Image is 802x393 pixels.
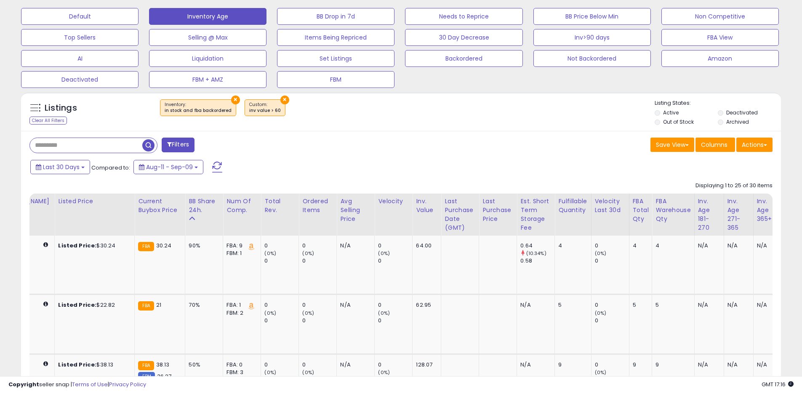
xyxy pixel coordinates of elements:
[8,381,146,389] div: seller snap | |
[416,242,434,250] div: 64.00
[231,96,240,104] button: ×
[595,317,629,324] div: 0
[149,8,266,25] button: Inventory Age
[30,160,90,174] button: Last 30 Days
[726,109,758,116] label: Deactivated
[8,380,39,388] strong: Copyright
[698,361,717,369] div: N/A
[655,99,781,107] p: Listing States:
[149,71,266,88] button: FBM + AMZ
[416,301,434,309] div: 62.95
[302,317,336,324] div: 0
[633,301,646,309] div: 5
[165,108,232,114] div: in stock and fba backordered
[21,29,139,46] button: Top Sellers
[43,163,80,171] span: Last 30 Days
[189,361,216,369] div: 50%
[633,197,649,223] div: FBA Total Qty
[661,50,779,67] button: Amazon
[277,71,394,88] button: FBM
[727,301,747,309] div: N/A
[416,361,434,369] div: 128.07
[757,197,779,223] div: Inv. Age 365+
[58,301,96,309] b: Listed Price:
[757,361,776,369] div: N/A
[445,197,475,232] div: Last Purchase Date (GMT)
[698,242,717,250] div: N/A
[655,361,687,369] div: 9
[264,361,298,369] div: 0
[340,242,368,250] div: N/A
[378,301,412,309] div: 0
[558,361,584,369] div: 9
[189,197,219,215] div: BB Share 24h.
[165,101,232,114] span: Inventory :
[21,8,139,25] button: Default
[21,50,139,67] button: AI
[146,163,193,171] span: Aug-11 - Sep-09
[109,380,146,388] a: Privacy Policy
[558,242,584,250] div: 4
[378,317,412,324] div: 0
[302,310,314,316] small: (0%)
[558,197,587,215] div: Fulfillable Quantity
[138,301,154,311] small: FBA
[378,250,390,257] small: (0%)
[655,197,690,223] div: FBA Warehouse Qty
[249,108,281,114] div: inv value > 60
[302,242,336,250] div: 0
[695,182,773,190] div: Displaying 1 to 25 of 30 items
[264,301,298,309] div: 0
[698,301,717,309] div: N/A
[302,361,336,369] div: 0
[661,8,779,25] button: Non Competitive
[727,361,747,369] div: N/A
[189,301,216,309] div: 70%
[482,197,513,223] div: Last Purchase Price
[264,257,298,265] div: 0
[340,361,368,369] div: N/A
[340,197,371,223] div: Avg Selling Price
[302,250,314,257] small: (0%)
[663,109,679,116] label: Active
[378,361,412,369] div: 0
[405,8,522,25] button: Needs to Reprice
[695,138,735,152] button: Columns
[277,8,394,25] button: BB Drop in 7d
[280,96,289,104] button: ×
[156,301,161,309] span: 21
[138,197,181,215] div: Current Buybox Price
[520,361,548,369] div: N/A
[138,242,154,251] small: FBA
[558,301,584,309] div: 5
[655,301,687,309] div: 5
[226,250,254,257] div: FBM: 1
[533,8,651,25] button: BB Price Below Min
[698,197,720,232] div: Inv. Age 181-270
[416,197,437,215] div: Inv. value
[58,301,128,309] div: $22.82
[663,118,694,125] label: Out of Stock
[727,197,750,232] div: Inv. Age 271-365
[21,71,139,88] button: Deactivated
[727,242,747,250] div: N/A
[757,242,776,250] div: N/A
[156,361,170,369] span: 38.13
[226,309,254,317] div: FBM: 2
[762,380,794,388] span: 2025-10-10 17:16 GMT
[378,310,390,316] small: (0%)
[149,50,266,67] button: Liquidation
[595,197,626,215] div: Velocity Last 30d
[72,380,108,388] a: Terms of Use
[45,102,77,114] h5: Listings
[520,197,551,232] div: Est. Short Term Storage Fee
[520,242,554,250] div: 0.64
[189,242,216,250] div: 90%
[595,361,629,369] div: 0
[405,50,522,67] button: Backordered
[1,197,51,206] div: [PERSON_NAME]
[226,242,254,250] div: FBA: 9
[149,29,266,46] button: Selling @ Max
[58,242,96,250] b: Listed Price:
[226,361,254,369] div: FBA: 0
